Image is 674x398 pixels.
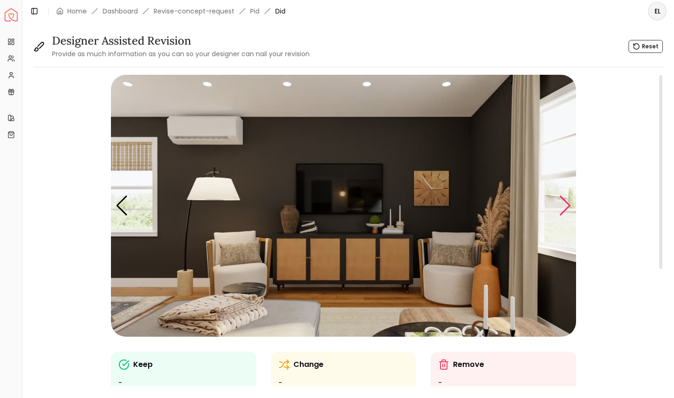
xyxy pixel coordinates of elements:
ul: - [279,378,409,389]
a: Revise-concept-request [154,7,234,16]
p: Keep [133,359,153,370]
a: Spacejoy [5,8,18,21]
p: Remove [453,359,484,370]
h3: Designer Assisted Revision [52,33,310,48]
span: Did [275,7,285,16]
span: EL [649,3,666,20]
div: Carousel [111,75,576,337]
a: Dashboard [103,7,138,16]
a: Home [67,7,87,16]
div: Next slide [559,196,571,216]
button: EL [648,2,667,20]
nav: breadcrumb [56,7,285,16]
a: Pid [250,7,259,16]
div: 2 / 7 [111,75,576,337]
img: Spacejoy Logo [5,8,18,21]
button: Reset [629,40,663,53]
ul: - [118,378,249,389]
div: Previous slide [116,196,128,216]
ul: - [438,378,569,389]
p: Change [293,359,324,370]
small: Provide as much information as you can so your designer can nail your revision [52,49,310,59]
img: 68c6e10dca9ba60012f66490 [111,75,576,337]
